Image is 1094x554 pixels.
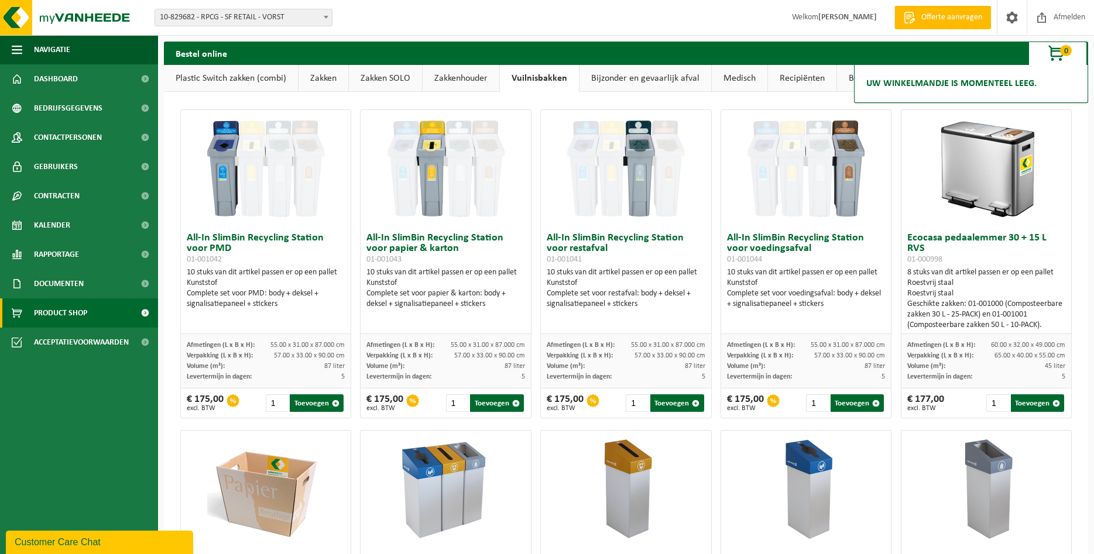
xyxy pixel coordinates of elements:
button: Toevoegen [831,394,884,412]
img: 02-014090 [747,431,865,548]
div: Complete set voor restafval: body + deksel + signalisatiepaneel + stickers [547,288,705,309]
span: Afmetingen (L x B x H): [547,342,615,349]
span: excl. BTW [366,405,403,412]
span: 0 [1060,45,1072,56]
span: 01-001044 [727,255,762,264]
span: 65.00 x 40.00 x 55.00 cm [994,352,1065,359]
span: Volume (m³): [187,363,225,370]
h3: All-In SlimBin Recycling Station voor PMD [187,233,345,264]
button: Toevoegen [1011,394,1065,412]
span: 87 liter [865,363,885,370]
h2: Bestel online [164,42,239,64]
span: 57.00 x 33.00 x 90.00 cm [454,352,525,359]
div: Geschikte zakken: 01-001000 (Composteerbare zakken 30 L - 25-PACK) en 01-001001 (Composteerbare z... [907,299,1065,331]
span: 5 [882,373,885,380]
a: Zakkenhouder [423,65,499,92]
span: Afmetingen (L x B x H): [187,342,255,349]
div: € 175,00 [727,394,764,412]
span: excl. BTW [187,405,224,412]
span: 87 liter [324,363,345,370]
span: Volume (m³): [907,363,945,370]
span: 87 liter [685,363,705,370]
span: Afmetingen (L x B x H): [366,342,434,349]
h3: All-In SlimBin Recycling Station voor papier & karton [366,233,524,264]
input: 1 [266,394,289,412]
span: Afmetingen (L x B x H): [907,342,975,349]
span: 01-000998 [907,255,942,264]
img: 01-001044 [747,110,865,227]
a: Offerte aanvragen [894,6,991,29]
span: Acceptatievoorwaarden [34,328,129,357]
h3: All-In SlimBin Recycling Station voor voedingsafval [727,233,885,264]
span: Navigatie [34,35,70,64]
div: Roestvrij staal [907,288,1065,299]
span: Verpakking (L x B x H): [727,352,793,359]
span: 5 [522,373,525,380]
img: 01-000263 [207,431,324,548]
span: 45 liter [1045,363,1065,370]
span: excl. BTW [907,405,944,412]
img: 01-001041 [567,110,684,227]
div: Complete set voor voedingsafval: body + deksel + signalisatiepaneel + stickers [727,288,885,309]
span: Rapportage [34,240,79,269]
div: Complete set voor PMD: body + deksel + signalisatiepaneel + stickers [187,288,345,309]
input: 1 [626,394,649,412]
span: 57.00 x 33.00 x 90.00 cm [635,352,705,359]
div: 10 stuks van dit artikel passen er op een pallet [547,267,705,309]
span: Product Shop [34,298,87,328]
a: Medisch [712,65,767,92]
a: Bijzonder en gevaarlijk afval [579,65,711,92]
span: excl. BTW [727,405,764,412]
strong: [PERSON_NAME] [818,13,877,22]
span: 10-829682 - RPCG - SF RETAIL - VORST [155,9,332,26]
span: Volume (m³): [727,363,765,370]
span: Afmetingen (L x B x H): [727,342,795,349]
img: 02-014089 [928,431,1045,548]
div: Kunststof [547,278,705,288]
input: 1 [986,394,1010,412]
div: Kunststof [727,278,885,288]
input: 1 [446,394,469,412]
span: Volume (m³): [366,363,404,370]
a: Plastic Switch zakken (combi) [164,65,298,92]
span: Verpakking (L x B x H): [366,352,433,359]
button: Toevoegen [470,394,524,412]
img: 02-014091 [567,431,684,548]
div: 8 stuks van dit artikel passen er op een pallet [907,267,1065,331]
a: Zakken [299,65,348,92]
div: 10 stuks van dit artikel passen er op een pallet [366,267,524,309]
div: € 175,00 [187,394,224,412]
span: 5 [702,373,705,380]
a: Recipiënten [768,65,836,92]
span: excl. BTW [547,405,584,412]
span: Levertermijn in dagen: [727,373,792,380]
div: 10 stuks van dit artikel passen er op een pallet [727,267,885,309]
div: Kunststof [187,278,345,288]
input: 1 [806,394,829,412]
span: 5 [1062,373,1065,380]
span: 01-001041 [547,255,582,264]
a: Zakken SOLO [349,65,422,92]
span: 01-001043 [366,255,402,264]
span: Offerte aanvragen [918,12,985,23]
span: Levertermijn in dagen: [366,373,431,380]
div: € 175,00 [547,394,584,412]
div: 10 stuks van dit artikel passen er op een pallet [187,267,345,309]
div: Roestvrij staal [907,278,1065,288]
div: € 177,00 [907,394,944,412]
span: 55.00 x 31.00 x 87.000 cm [811,342,885,349]
button: Toevoegen [290,394,344,412]
img: 01-000998 [928,110,1045,227]
button: 0 [1028,42,1087,65]
span: Contracten [34,181,80,211]
span: 57.00 x 33.00 x 90.00 cm [814,352,885,359]
h3: Ecocasa pedaalemmer 30 + 15 L RVS [907,233,1065,264]
span: 87 liter [505,363,525,370]
img: 01-000670 [387,431,505,548]
span: Levertermijn in dagen: [907,373,972,380]
span: Verpakking (L x B x H): [187,352,253,359]
span: 55.00 x 31.00 x 87.000 cm [270,342,345,349]
span: Kalender [34,211,70,240]
span: Contactpersonen [34,123,102,152]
